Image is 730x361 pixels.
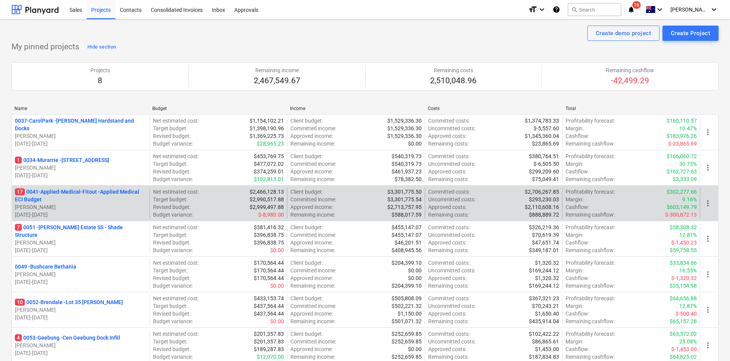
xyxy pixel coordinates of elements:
p: $461,937.23 [392,168,422,175]
p: $374,259.01 [254,168,284,175]
p: $46,201.51 [395,239,422,246]
p: [PERSON_NAME] [15,239,147,246]
p: $349,187.01 [529,246,559,254]
p: Budget variance : [153,140,193,147]
span: more_vert [703,234,712,243]
p: $169,244.12 [529,282,559,290]
p: $2,713,757.95 [387,203,422,211]
p: Budget variance : [153,175,193,183]
span: more_vert [703,199,712,208]
div: Total [566,106,697,111]
p: Remaining cashflow [606,66,654,74]
button: Search [568,3,621,16]
div: 0049 -Bushcare Bethania[PERSON_NAME][DATE]-[DATE] [15,263,147,286]
p: $-500.40 [675,310,697,317]
p: 0049 - Bushcare Bethania [15,263,76,270]
p: $1,529,336.30 [387,117,422,125]
p: Cashflow : [566,203,589,211]
p: $540,319.73 [392,160,422,168]
p: Uncommitted costs : [428,160,475,168]
p: $435,914.04 [529,317,559,325]
p: 30.73% [679,160,697,168]
p: Remaining costs : [428,317,469,325]
p: Approved income : [290,132,333,140]
p: $1,374,783.33 [525,117,559,125]
p: $252,659.85 [392,330,422,338]
p: $252,659.85 [392,338,422,345]
p: Revised budget : [153,132,190,140]
div: Hide section [87,43,116,52]
p: $170,564.44 [254,267,284,274]
i: keyboard_arrow_down [537,5,546,14]
p: Approved income : [290,345,333,353]
p: Remaining income : [290,246,335,254]
p: 25.08% [679,338,697,345]
p: Target budget : [153,338,187,345]
p: $-1,453.00 [671,345,697,353]
p: $-5,557.60 [533,125,559,132]
p: 2,510,048.96 [430,76,477,86]
p: Cashflow : [566,345,589,353]
p: Target budget : [153,231,187,239]
p: Committed income : [290,338,336,345]
p: Committed costs : [428,295,470,302]
p: $0.00 [408,345,422,353]
p: Target budget : [153,125,187,132]
div: Income [290,106,422,111]
p: Remaining income : [290,140,335,147]
span: 10 [15,299,25,306]
p: $477,072.02 [254,160,284,168]
span: 4 [15,334,22,341]
p: [DATE] - [DATE] [15,140,147,147]
p: Margin : [566,160,583,168]
p: Remaining cashflow : [566,175,615,183]
span: 16 [632,1,641,9]
p: Committed income : [290,231,336,239]
p: Uncommitted costs : [428,196,475,203]
p: Remaining income : [290,282,335,290]
p: [DATE] - [DATE] [15,278,147,286]
p: 12.87% [679,302,697,310]
p: Client budget : [290,259,323,267]
p: $70,243.21 [532,302,559,310]
p: 0052-Brendale - Lot 35 [PERSON_NAME] [15,298,123,306]
p: $-8,980.00 [258,211,284,219]
p: Remaining costs : [428,246,469,254]
p: $2,110,608.16 [525,203,559,211]
p: Client budget : [290,223,323,231]
p: Cashflow : [566,310,589,317]
p: $396,838.75 [254,239,284,246]
p: Approved income : [290,239,333,246]
p: Uncommitted costs : [428,231,475,239]
p: $501,071.32 [392,317,422,325]
p: $28,965.23 [257,140,284,147]
p: Client budget : [290,330,323,338]
p: $23,865.69 [532,140,559,147]
p: Profitability forecast : [566,330,615,338]
p: $0.00 [408,140,422,147]
p: [PERSON_NAME] [15,132,147,140]
p: Committed costs : [428,330,470,338]
p: Approved income : [290,310,333,317]
p: My pinned projects [11,42,79,52]
p: $299,209.60 [529,168,559,175]
p: Net estimated cost : [153,188,199,196]
p: $2,999,497.88 [250,203,284,211]
div: Name [15,106,146,111]
p: $3,333.09 [673,175,697,183]
p: $1,529,336.30 [387,125,422,132]
p: $2,706,267.85 [525,188,559,196]
p: Approved costs : [428,168,466,175]
p: $-300,872.13 [665,211,697,219]
p: $160,110.57 [667,117,697,125]
p: Profitability forecast : [566,259,615,267]
p: Approved income : [290,168,333,175]
p: Client budget : [290,188,323,196]
p: $102,813.01 [254,175,284,183]
p: $189,287.83 [254,345,284,353]
p: $502,221.32 [392,302,422,310]
p: Remaining cashflow : [566,211,615,219]
p: Margin : [566,302,583,310]
p: Profitability forecast : [566,117,615,125]
p: $75,049.41 [532,175,559,183]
